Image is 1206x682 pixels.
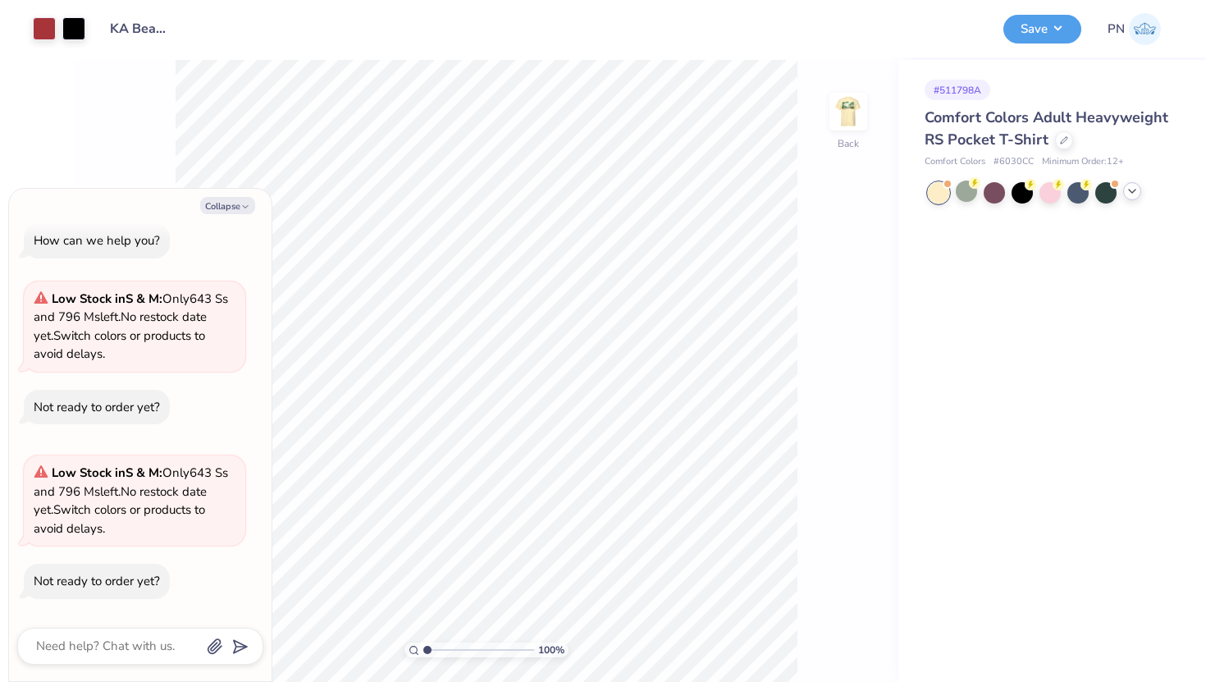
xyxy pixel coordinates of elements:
span: Only 643 Ss and 796 Ms left. Switch colors or products to avoid delays. [34,465,228,537]
button: Save [1003,15,1081,43]
span: # 6030CC [994,155,1034,169]
strong: Low Stock in S & M : [52,465,162,481]
span: No restock date yet. [34,309,207,344]
span: Only 643 Ss and 796 Ms left. Switch colors or products to avoid delays. [34,291,228,363]
div: Not ready to order yet? [34,573,160,589]
span: Comfort Colors Adult Heavyweight RS Pocket T-Shirt [925,108,1168,149]
button: Collapse [200,197,255,214]
span: No restock date yet. [34,483,207,519]
span: Comfort Colors [925,155,985,169]
div: Not ready to order yet? [34,399,160,415]
a: PN [1108,13,1161,45]
span: 100 % [538,643,564,657]
img: Back [832,95,865,128]
div: Back [838,136,859,151]
div: How can we help you? [34,232,160,249]
span: PN [1108,20,1125,39]
div: # 511798A [925,80,990,100]
input: Untitled Design [98,12,178,45]
strong: Low Stock in S & M : [52,291,162,307]
span: Minimum Order: 12 + [1042,155,1124,169]
img: Perry Nuckols [1129,13,1161,45]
